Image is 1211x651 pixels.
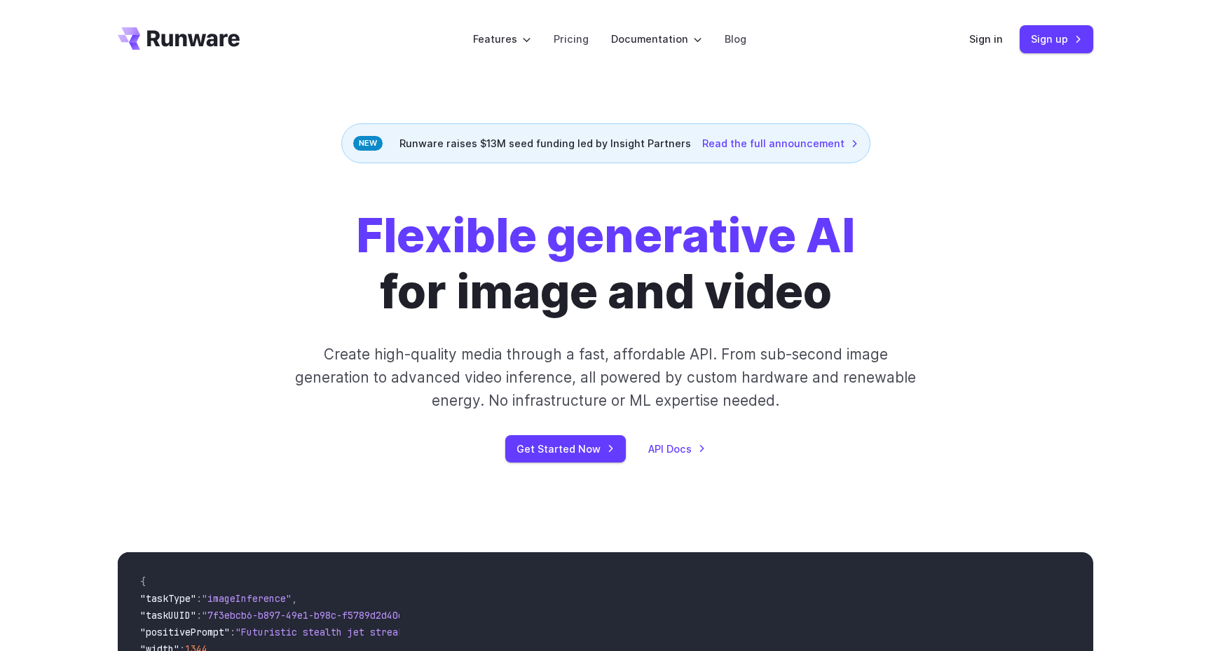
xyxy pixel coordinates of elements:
[230,626,235,638] span: :
[140,575,146,588] span: {
[969,31,1003,47] a: Sign in
[140,592,196,605] span: "taskType"
[473,31,531,47] label: Features
[196,592,202,605] span: :
[725,31,746,47] a: Blog
[140,626,230,638] span: "positivePrompt"
[292,592,297,605] span: ,
[341,123,870,163] div: Runware raises $13M seed funding led by Insight Partners
[294,343,918,413] p: Create high-quality media through a fast, affordable API. From sub-second image generation to adv...
[235,626,746,638] span: "Futuristic stealth jet streaking through a neon-lit cityscape with glowing purple exhaust"
[140,609,196,622] span: "taskUUID"
[196,609,202,622] span: :
[702,135,858,151] a: Read the full announcement
[118,27,240,50] a: Go to /
[356,207,855,263] strong: Flexible generative AI
[202,592,292,605] span: "imageInference"
[611,31,702,47] label: Documentation
[1020,25,1093,53] a: Sign up
[505,435,626,462] a: Get Started Now
[356,208,855,320] h1: for image and video
[554,31,589,47] a: Pricing
[202,609,415,622] span: "7f3ebcb6-b897-49e1-b98c-f5789d2d40d7"
[648,441,706,457] a: API Docs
